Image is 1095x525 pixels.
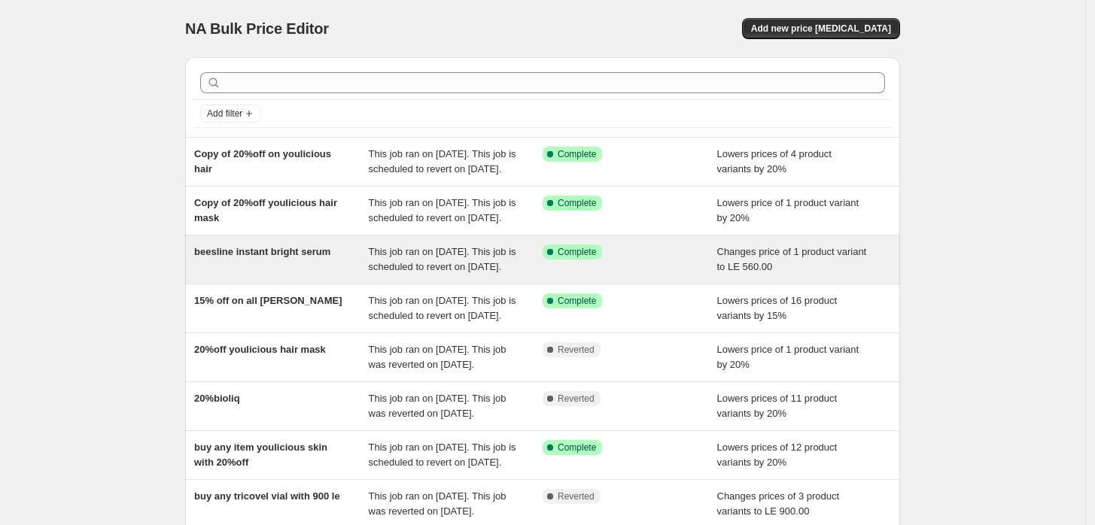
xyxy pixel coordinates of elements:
[369,344,506,370] span: This job ran on [DATE]. This job was reverted on [DATE].
[369,442,516,468] span: This job ran on [DATE]. This job is scheduled to revert on [DATE].
[185,20,329,37] span: NA Bulk Price Editor
[558,148,596,160] span: Complete
[717,442,838,468] span: Lowers prices of 12 product variants by 20%
[369,490,506,517] span: This job ran on [DATE]. This job was reverted on [DATE].
[194,393,240,404] span: 20%bioliq
[558,442,596,454] span: Complete
[369,295,516,321] span: This job ran on [DATE]. This job is scheduled to revert on [DATE].
[717,393,838,419] span: Lowers prices of 11 product variants by 20%
[558,393,595,405] span: Reverted
[742,18,900,39] button: Add new price [MEDICAL_DATA]
[200,105,260,123] button: Add filter
[194,197,337,223] span: Copy of 20%off youlicious hair mask
[717,197,859,223] span: Lowers price of 1 product variant by 20%
[558,197,596,209] span: Complete
[369,393,506,419] span: This job ran on [DATE]. This job was reverted on [DATE].
[207,108,242,120] span: Add filter
[194,246,330,257] span: beesline instant bright serum
[717,295,838,321] span: Lowers prices of 16 product variants by 15%
[369,246,516,272] span: This job ran on [DATE]. This job is scheduled to revert on [DATE].
[717,148,832,174] span: Lowers prices of 4 product variants by 20%
[369,148,516,174] span: This job ran on [DATE]. This job is scheduled to revert on [DATE].
[558,344,595,356] span: Reverted
[717,344,859,370] span: Lowers price of 1 product variant by 20%
[558,490,595,502] span: Reverted
[558,295,596,307] span: Complete
[558,246,596,258] span: Complete
[194,295,342,306] span: 15% off on all [PERSON_NAME]
[717,490,840,517] span: Changes prices of 3 product variants to LE 900.00
[194,442,327,468] span: buy any item youlicious skin with 20%off
[369,197,516,223] span: This job ran on [DATE]. This job is scheduled to revert on [DATE].
[194,148,331,174] span: Copy of 20%off on youlicious hair
[194,344,326,355] span: 20%off youlicious hair mask
[751,23,891,35] span: Add new price [MEDICAL_DATA]
[194,490,340,502] span: buy any tricovel vial with 900 le
[717,246,867,272] span: Changes price of 1 product variant to LE 560.00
